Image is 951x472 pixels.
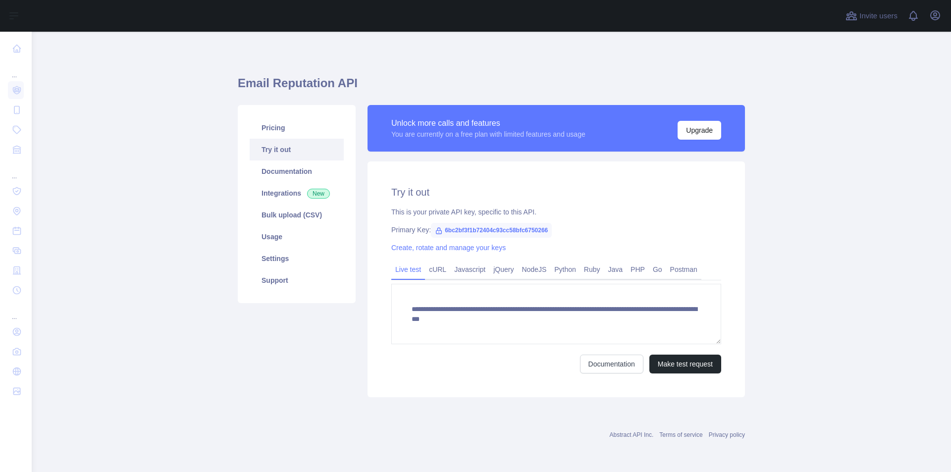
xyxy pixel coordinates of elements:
[550,262,580,277] a: Python
[391,185,721,199] h2: Try it out
[307,189,330,199] span: New
[391,129,585,139] div: You are currently on a free plan with limited features and usage
[250,248,344,269] a: Settings
[425,262,450,277] a: cURL
[391,262,425,277] a: Live test
[250,269,344,291] a: Support
[250,204,344,226] a: Bulk upload (CSV)
[391,244,506,252] a: Create, rotate and manage your keys
[678,121,721,140] button: Upgrade
[659,431,702,438] a: Terms of service
[431,223,552,238] span: 6bc2bf3f1b72404c93cc58bfc6750266
[250,139,344,160] a: Try it out
[610,431,654,438] a: Abstract API Inc.
[391,225,721,235] div: Primary Key:
[8,160,24,180] div: ...
[859,10,898,22] span: Invite users
[250,160,344,182] a: Documentation
[580,355,643,373] a: Documentation
[489,262,518,277] a: jQuery
[391,117,585,129] div: Unlock more calls and features
[666,262,701,277] a: Postman
[250,117,344,139] a: Pricing
[580,262,604,277] a: Ruby
[250,226,344,248] a: Usage
[709,431,745,438] a: Privacy policy
[8,301,24,321] div: ...
[627,262,649,277] a: PHP
[391,207,721,217] div: This is your private API key, specific to this API.
[518,262,550,277] a: NodeJS
[8,59,24,79] div: ...
[604,262,627,277] a: Java
[238,75,745,99] h1: Email Reputation API
[450,262,489,277] a: Javascript
[844,8,899,24] button: Invite users
[649,262,666,277] a: Go
[649,355,721,373] button: Make test request
[250,182,344,204] a: Integrations New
